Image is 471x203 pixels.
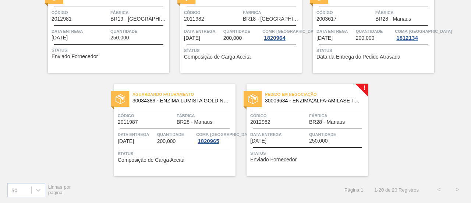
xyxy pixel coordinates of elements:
[196,131,234,144] a: Comp. [GEOGRAPHIC_DATA]1820965
[309,112,366,119] span: Fábrica
[262,28,300,41] a: Comp. [GEOGRAPHIC_DATA]1820964
[118,119,138,125] span: 2011987
[52,35,68,41] span: 05/09/2025
[118,112,175,119] span: Código
[262,28,319,35] span: Comp. Carga
[110,28,167,35] span: Quantidade
[196,138,220,144] div: 1820965
[250,138,266,144] span: 25/09/2025
[265,98,362,104] span: 30009634 - ENZIMA;ALFA-AMILASE TERMOESTÁVEL;TERMAMY
[52,54,98,59] span: Enviado Fornecedor
[157,139,176,144] span: 200,000
[52,28,109,35] span: Data entrega
[395,28,432,41] a: Comp. [GEOGRAPHIC_DATA]1812134
[316,35,333,41] span: 11/09/2025
[262,35,287,41] div: 1820964
[316,9,373,16] span: Código
[375,9,432,16] span: Fábrica
[375,16,411,22] span: BR28 - Manaus
[48,184,71,195] span: Linhas por página
[118,139,134,144] span: 25/09/2025
[110,35,129,41] span: 250,000
[250,157,297,162] span: Enviado Fornecedor
[265,91,368,98] span: Pedido em Negociação
[374,187,419,193] span: 1 - 20 de 20 Registros
[184,28,222,35] span: Data entrega
[184,16,204,22] span: 2011982
[235,84,368,176] a: !statusPedido em Negociação30009634 - ENZIMA;ALFA-AMILASE TERMOESTÁVEL;TERMAMYCódigo2012982Fábric...
[118,150,234,157] span: Status
[223,35,242,41] span: 200,000
[395,28,452,35] span: Comp. Carga
[316,47,432,54] span: Status
[316,28,354,35] span: Data entrega
[250,112,307,119] span: Código
[184,54,251,60] span: Composição de Carga Aceita
[243,9,300,16] span: Fábrica
[103,84,235,176] a: statusAguardando Faturamento30034389 - ENZIMA LUMISTA GOLD NOVONESIS 25KGCódigo2011987FábricaBR28...
[250,119,270,125] span: 2012982
[448,181,467,199] button: >
[132,91,235,98] span: Aguardando Faturamento
[309,138,328,144] span: 250,000
[52,9,109,16] span: Código
[309,131,366,138] span: Quantidade
[356,35,375,41] span: 200,000
[11,187,18,193] div: 50
[118,157,184,163] span: Composição de Carga Aceita
[177,112,234,119] span: Fábrica
[250,150,366,157] span: Status
[110,9,167,16] span: Fábrica
[395,35,419,41] div: 1812134
[248,94,258,104] img: status
[184,47,300,54] span: Status
[344,187,363,193] span: Página : 1
[110,16,167,22] span: BR19 - Nova Rio
[184,9,241,16] span: Código
[177,119,212,125] span: BR28 - Manaus
[316,54,400,60] span: Data da Entrega do Pedido Atrasada
[157,131,195,138] span: Quantidade
[118,131,155,138] span: Data entrega
[116,94,125,104] img: status
[132,98,230,104] span: 30034389 - ENZIMA LUMISTA GOLD NOVONESIS 25KG
[250,131,307,138] span: Data entrega
[196,131,253,138] span: Comp. Carga
[430,181,448,199] button: <
[316,16,337,22] span: 2003617
[356,28,393,35] span: Quantidade
[52,46,167,54] span: Status
[223,28,261,35] span: Quantidade
[52,16,72,22] span: 2012981
[184,35,200,41] span: 07/09/2025
[309,119,345,125] span: BR28 - Manaus
[243,16,300,22] span: BR18 - Pernambuco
